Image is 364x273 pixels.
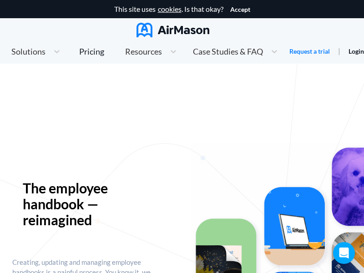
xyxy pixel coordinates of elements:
span: Resources [125,47,162,56]
span: Case Studies & FAQ [193,47,263,56]
a: Login [349,47,364,55]
a: cookies [158,5,182,13]
span: Solutions [11,47,45,56]
a: Pricing [79,43,104,60]
a: Request a trial [289,47,330,56]
div: Open Intercom Messenger [333,242,355,264]
p: The employee handbook — reimagined [23,180,142,228]
img: AirMason Logo [136,23,209,37]
div: Pricing [79,47,104,56]
button: Accept cookies [230,6,250,13]
span: | [338,46,340,55]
